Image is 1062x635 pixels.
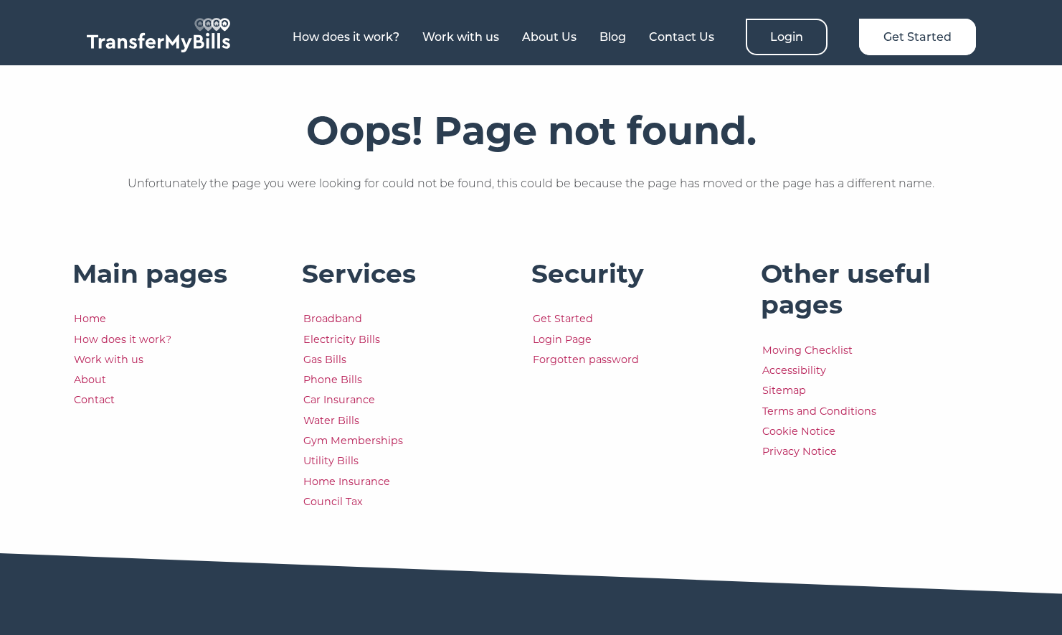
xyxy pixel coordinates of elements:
a: Council Tax [303,495,363,508]
img: TransferMyBills.com - Helping ease the stress of moving [87,18,230,52]
a: Sitemap [762,384,806,397]
a: Work with us [74,353,143,366]
h3: Services [302,258,531,290]
a: Forgotten password [533,353,639,366]
a: How does it work? [293,30,399,44]
a: Electricity Bills [303,333,380,346]
a: Cookie Notice [762,425,835,438]
a: Blog [599,30,626,44]
a: Work with us [422,30,499,44]
h3: Other useful pages [761,258,990,321]
a: Gym Memberships [303,434,403,447]
a: Contact Us [649,30,714,44]
a: Moving Checklist [762,344,853,357]
h3: Main pages [72,258,302,290]
a: Contact [74,393,115,406]
a: About Us [522,30,577,44]
a: Login Page [533,333,592,346]
h1: Oops! Page not found. [306,108,757,153]
a: Water Bills [303,414,359,427]
a: Privacy Notice [762,445,837,458]
a: Phone Bills [303,373,362,386]
a: Utility Bills [303,454,359,467]
a: Terms and Conditions [762,405,876,418]
a: Gas Bills [303,353,346,366]
a: Broadband [303,312,362,325]
a: Login [746,19,828,55]
p: Unfortunately the page you were looking for could not be found, this could be because the page ha... [128,174,934,212]
a: Get Started [533,312,593,325]
a: Home Insurance [303,475,390,488]
h3: Security [531,258,761,290]
a: How does it work? [74,333,171,346]
a: About [74,373,106,386]
a: Home [74,312,106,325]
a: Get Started [859,19,976,55]
a: Car Insurance [303,393,375,406]
a: Accessibility [762,364,826,377]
